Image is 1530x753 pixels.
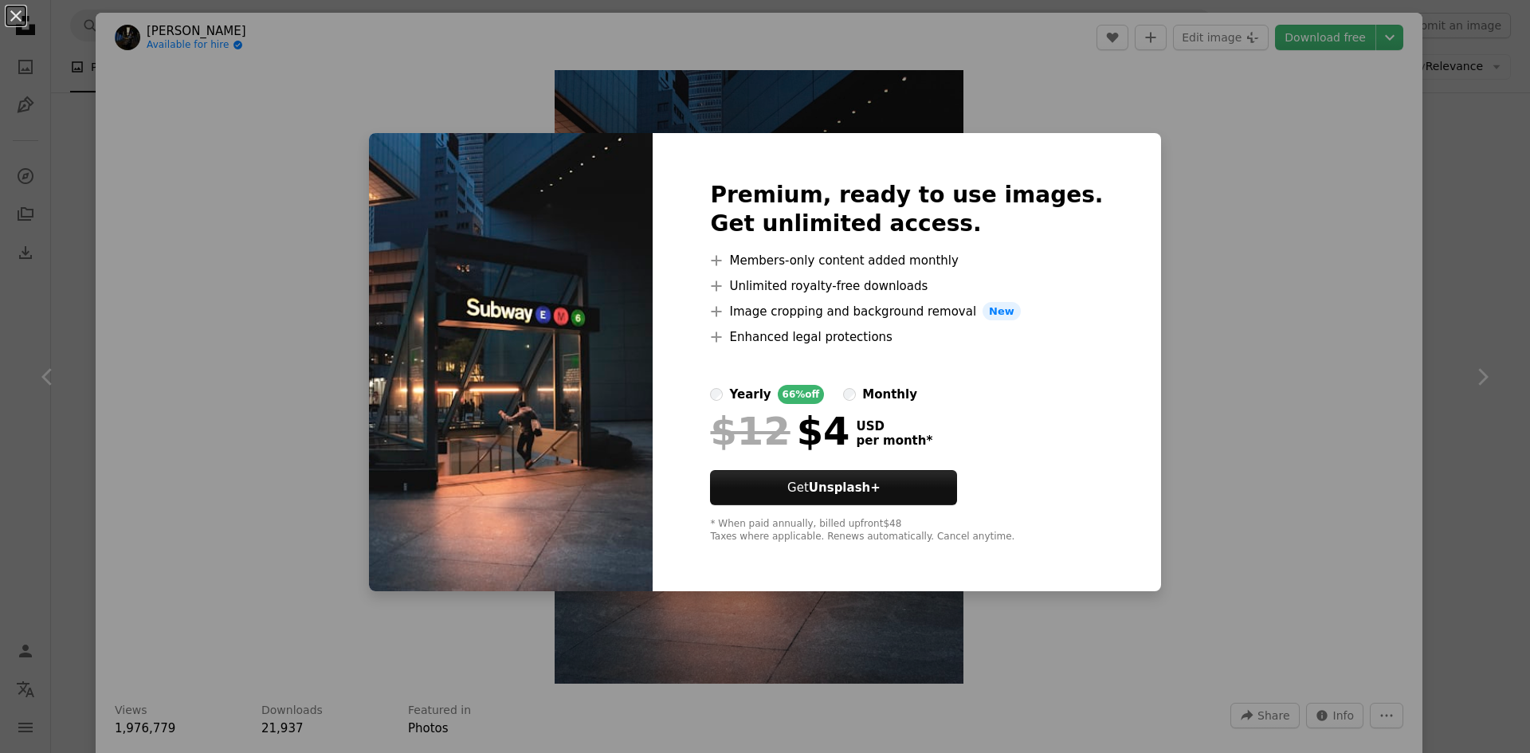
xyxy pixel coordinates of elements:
div: monthly [862,385,917,404]
span: New [983,302,1021,321]
button: GetUnsplash+ [710,470,957,505]
li: Members-only content added monthly [710,251,1103,270]
div: * When paid annually, billed upfront $48 Taxes where applicable. Renews automatically. Cancel any... [710,518,1103,543]
input: monthly [843,388,856,401]
li: Unlimited royalty-free downloads [710,276,1103,296]
span: $12 [710,410,790,452]
div: 66% off [778,385,825,404]
li: Image cropping and background removal [710,302,1103,321]
span: USD [856,419,932,433]
li: Enhanced legal protections [710,327,1103,347]
h2: Premium, ready to use images. Get unlimited access. [710,181,1103,238]
input: yearly66%off [710,388,723,401]
div: yearly [729,385,771,404]
div: $4 [710,410,849,452]
strong: Unsplash+ [809,480,881,495]
span: per month * [856,433,932,448]
img: photo-1572414323397-e7918784a4b7 [369,133,653,592]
